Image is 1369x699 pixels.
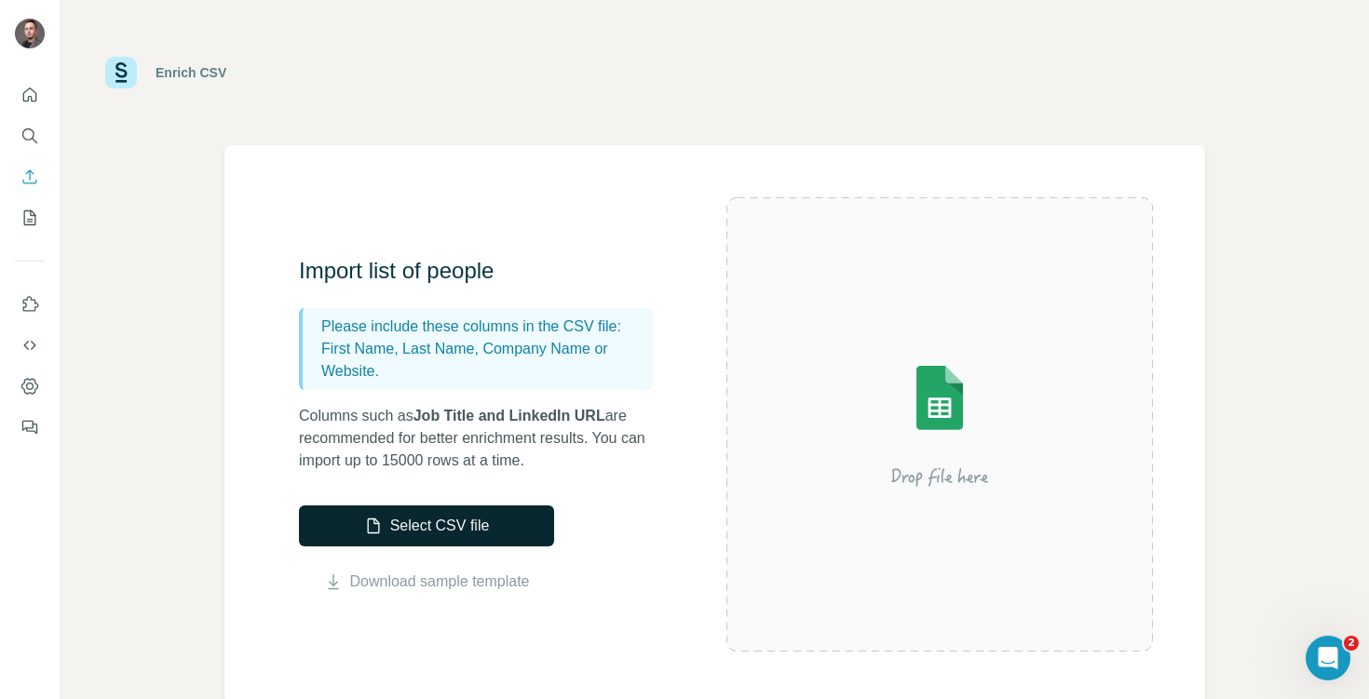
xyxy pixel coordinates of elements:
[15,410,45,444] button: Feedback
[1344,636,1359,651] span: 2
[105,57,137,88] img: Surfe Logo
[772,313,1107,536] img: Surfe Illustration - Drop file here or select below
[15,201,45,235] button: My lists
[15,119,45,153] button: Search
[15,329,45,362] button: Use Surfe API
[15,78,45,112] button: Quick start
[321,316,645,338] p: Please include these columns in the CSV file:
[1306,636,1350,680] iframe: Intercom live chat
[299,505,554,546] button: Select CSV file
[321,338,645,383] p: First Name, Last Name, Company Name or Website.
[15,160,45,194] button: Enrich CSV
[299,571,554,593] button: Download sample template
[15,288,45,321] button: Use Surfe on LinkedIn
[156,63,226,82] div: Enrich CSV
[15,19,45,48] img: Avatar
[413,408,605,423] span: Job Title and LinkedIn URL
[299,405,671,472] p: Columns such as are recommended for better enrichment results. You can import up to 15000 rows at...
[299,256,671,286] h3: Import list of people
[350,571,530,593] a: Download sample template
[15,370,45,403] button: Dashboard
